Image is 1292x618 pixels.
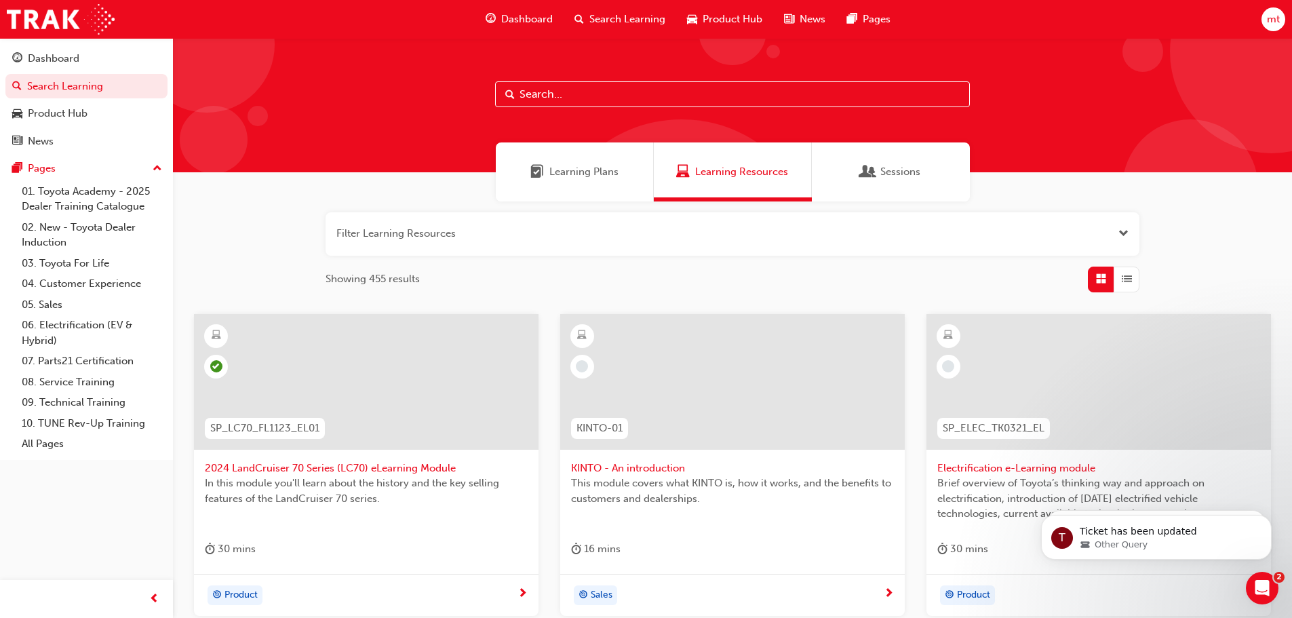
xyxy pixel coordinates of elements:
[945,587,954,604] span: target-icon
[12,81,22,93] span: search-icon
[505,87,515,102] span: Search
[884,588,894,600] span: next-icon
[861,164,875,180] span: Sessions
[676,5,773,33] a: car-iconProduct Hub
[571,541,621,558] div: 16 mins
[926,314,1271,617] a: SP_ELEC_TK0321_ELElectrification e-Learning moduleBrief overview of Toyota’s thinking way and app...
[937,541,947,558] span: duration-icon
[1122,271,1132,287] span: List
[517,588,528,600] span: next-icon
[589,12,665,27] span: Search Learning
[205,476,528,506] span: In this module you'll learn about the history and the key selling features of the LandCruiser 70 ...
[847,11,857,28] span: pages-icon
[205,541,215,558] span: duration-icon
[16,351,168,372] a: 07. Parts21 Certification
[880,164,920,180] span: Sessions
[210,421,319,436] span: SP_LC70_FL1123_EL01
[576,421,623,436] span: KINTO-01
[800,12,825,27] span: News
[576,360,588,372] span: learningRecordVerb_NONE-icon
[571,541,581,558] span: duration-icon
[326,271,420,287] span: Showing 455 results
[773,5,836,33] a: news-iconNews
[16,294,168,315] a: 05. Sales
[560,314,905,617] a: KINTO-01KINTO - An introductionThis module covers what KINTO is, how it works, and the benefits t...
[5,129,168,154] a: News
[12,108,22,120] span: car-icon
[149,591,159,608] span: prev-icon
[12,136,22,148] span: news-icon
[564,5,676,33] a: search-iconSearch Learning
[28,51,79,66] div: Dashboard
[943,327,953,345] span: learningResourceType_ELEARNING-icon
[784,11,794,28] span: news-icon
[194,314,539,617] a: SP_LC70_FL1123_EL012024 LandCruiser 70 Series (LC70) eLearning ModuleIn this module you'll learn ...
[153,160,162,178] span: up-icon
[28,161,56,176] div: Pages
[937,476,1260,522] span: Brief overview of Toyota’s thinking way and approach on electrification, introduction of [DATE] e...
[205,461,528,476] span: 2024 LandCruiser 70 Series (LC70) eLearning Module
[501,12,553,27] span: Dashboard
[5,74,168,99] a: Search Learning
[5,43,168,156] button: DashboardSearch LearningProduct HubNews
[703,12,762,27] span: Product Hub
[1118,226,1129,242] button: Open the filter
[530,164,544,180] span: Learning Plans
[863,12,890,27] span: Pages
[937,461,1260,476] span: Electrification e-Learning module
[549,164,619,180] span: Learning Plans
[16,413,168,434] a: 10. TUNE Rev-Up Training
[16,372,168,393] a: 08. Service Training
[16,433,168,455] a: All Pages
[16,315,168,351] a: 06. Electrification (EV & Hybrid)
[942,360,954,372] span: learningRecordVerb_NONE-icon
[577,327,587,345] span: learningResourceType_ELEARNING-icon
[210,360,222,372] span: learningRecordVerb_PASS-icon
[654,142,812,201] a: Learning ResourcesLearning Resources
[475,5,564,33] a: guage-iconDashboard
[943,421,1044,436] span: SP_ELEC_TK0321_EL
[224,587,258,603] span: Product
[687,11,697,28] span: car-icon
[836,5,901,33] a: pages-iconPages
[16,273,168,294] a: 04. Customer Experience
[212,587,222,604] span: target-icon
[496,142,654,201] a: Learning PlansLearning Plans
[1096,271,1106,287] span: Grid
[957,587,990,603] span: Product
[1246,572,1278,604] iframe: Intercom live chat
[5,156,168,181] button: Pages
[16,217,168,253] a: 02. New - Toyota Dealer Induction
[812,142,970,201] a: SessionsSessions
[591,587,612,603] span: Sales
[12,163,22,175] span: pages-icon
[16,392,168,413] a: 09. Technical Training
[28,106,87,121] div: Product Hub
[1267,12,1280,27] span: mt
[695,164,788,180] span: Learning Resources
[579,587,588,604] span: target-icon
[571,476,894,506] span: This module covers what KINTO is, how it works, and the benefits to customers and dealerships.
[571,461,894,476] span: KINTO - An introduction
[16,181,168,217] a: 01. Toyota Academy - 2025 Dealer Training Catalogue
[28,134,54,149] div: News
[1261,7,1285,31] button: mt
[7,4,115,35] img: Trak
[937,541,988,558] div: 30 mins
[574,11,584,28] span: search-icon
[212,327,221,345] span: learningResourceType_ELEARNING-icon
[5,46,168,71] a: Dashboard
[5,101,168,126] a: Product Hub
[16,253,168,274] a: 03. Toyota For Life
[486,11,496,28] span: guage-icon
[495,81,970,107] input: Search...
[1274,572,1285,583] span: 2
[1021,486,1292,581] iframe: Intercom notifications message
